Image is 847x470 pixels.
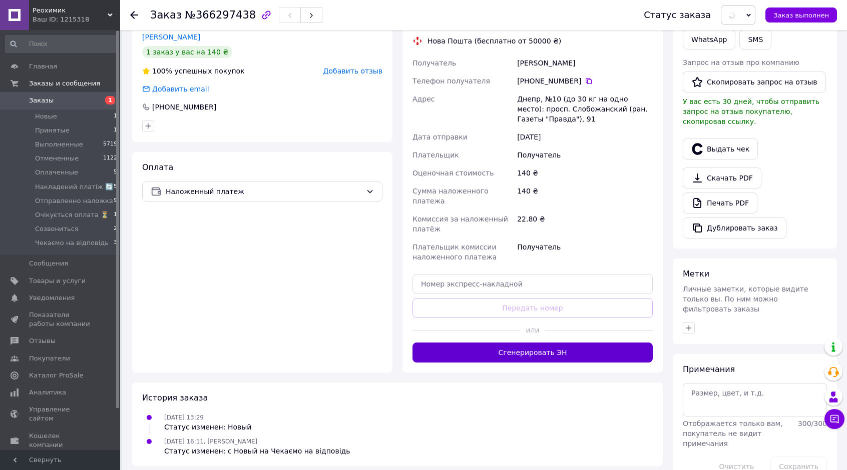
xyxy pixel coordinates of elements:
[412,59,456,67] span: Получатель
[105,96,115,104] span: 1
[151,84,210,94] div: Добавить email
[515,90,655,128] div: Днепр, №10 (до 30 кг на одно место): просп. Слобожанский (ран. Газеты "Правда"), 91
[142,33,200,41] a: [PERSON_NAME]
[142,162,173,172] span: Оплата
[683,285,808,313] span: Личные заметки, которые видите только вы. По ним можно фильтровать заказы
[683,71,826,92] button: Скопировать запрос на отзыв
[103,140,117,149] span: 5719
[164,446,350,456] div: Статус изменен: с Новый на Чекаємо на відповідь
[683,217,786,238] button: Дублировать заказ
[739,29,771,49] button: SMS
[114,182,117,191] span: 5
[521,325,545,335] span: или
[35,154,79,163] span: Отмененные
[683,58,799,66] span: Запрос на отзыв про компанию
[683,419,783,447] span: Отображается только вам, покупатель не видит примечания
[683,29,735,49] a: WhatsApp
[35,224,79,233] span: Созвониться
[130,10,138,20] div: Вернуться назад
[29,354,70,363] span: Покупатели
[29,336,56,345] span: Отзывы
[412,342,653,362] button: Сгенерировать ЭН
[35,196,113,205] span: Отправленно наложка
[412,169,494,177] span: Оценочная стоимость
[114,224,117,233] span: 2
[164,438,257,445] span: [DATE] 16:11, [PERSON_NAME]
[142,46,232,58] div: 1 заказ у вас на 140 ₴
[515,210,655,238] div: 22.80 ₴
[29,310,93,328] span: Показатели работы компании
[114,112,117,121] span: 1
[103,154,117,163] span: 1122
[412,274,653,294] input: Номер экспресс-накладной
[35,182,113,191] span: Накладений платіж 🔄
[683,269,709,278] span: Метки
[142,66,245,76] div: успешных покупок
[412,133,468,141] span: Дата отправки
[114,126,117,135] span: 1
[29,276,86,285] span: Товары и услуги
[5,35,118,53] input: Поиск
[152,67,172,75] span: 100%
[166,186,362,197] span: Наложенный платеж
[323,67,382,75] span: Добавить отзыв
[683,97,819,125] span: У вас есть 30 дней, чтобы отправить запрос на отзыв покупателю, скопировав ссылку.
[798,419,827,427] span: 300 / 300
[765,7,837,22] button: Заказ выполнен
[29,96,54,105] span: Заказы
[515,238,655,266] div: Получатель
[515,128,655,146] div: [DATE]
[150,9,182,21] span: Заказ
[412,243,497,261] span: Плательщик комиссии наложенного платежа
[683,364,735,374] span: Примечания
[644,10,711,20] div: Статус заказа
[141,84,210,94] div: Добавить email
[517,76,653,86] div: [PHONE_NUMBER]
[515,164,655,182] div: 140 ₴
[164,422,251,432] div: Статус изменен: Новый
[114,210,117,219] span: 1
[35,168,78,177] span: Оплаченные
[515,146,655,164] div: Получатель
[142,393,208,402] span: История заказа
[33,6,108,15] span: Реохимик
[35,210,109,219] span: Очікується оплата ⏳
[29,405,93,423] span: Управление сайтом
[29,293,75,302] span: Уведомления
[773,11,829,19] span: Заказ выполнен
[412,151,459,159] span: Плательщик
[515,54,655,72] div: [PERSON_NAME]
[412,215,508,233] span: Комиссия за наложенный платёж
[29,371,83,380] span: Каталог ProSale
[412,77,490,85] span: Телефон получателя
[114,168,117,177] span: 5
[114,238,117,247] span: 3
[29,79,100,88] span: Заказы и сообщения
[683,138,758,159] button: Выдать чек
[35,112,57,121] span: Новые
[114,196,117,205] span: 9
[35,238,109,247] span: Чекаємо на відповідь
[29,259,68,268] span: Сообщения
[185,9,256,21] span: №366297438
[683,167,761,188] a: Скачать PDF
[29,431,93,449] span: Кошелек компании
[515,182,655,210] div: 140 ₴
[29,388,66,397] span: Аналитика
[683,192,757,213] a: Печать PDF
[412,187,488,205] span: Сумма наложенного платежа
[824,409,844,429] button: Чат с покупателем
[164,414,204,421] span: [DATE] 13:29
[151,102,217,112] div: [PHONE_NUMBER]
[33,15,120,24] div: Ваш ID: 1215318
[35,126,70,135] span: Принятые
[425,36,564,46] div: Нова Пошта (бесплатно от 50000 ₴)
[29,62,57,71] span: Главная
[35,140,83,149] span: Выполненные
[412,95,435,103] span: Адрес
